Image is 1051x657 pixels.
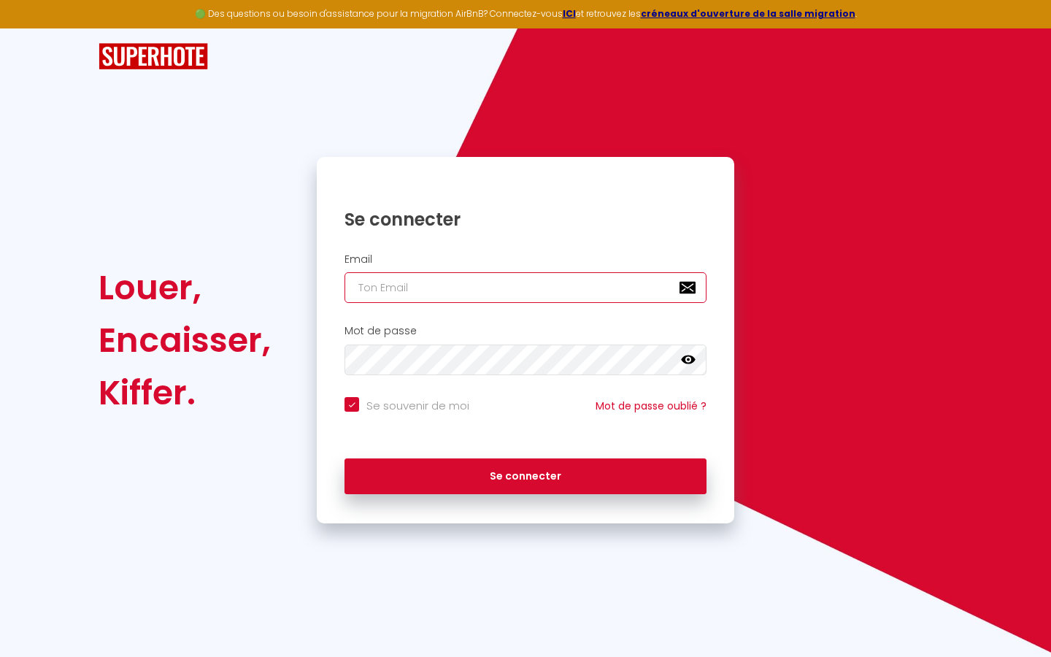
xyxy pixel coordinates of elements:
[99,261,271,314] div: Louer,
[344,458,707,495] button: Se connecter
[344,208,707,231] h1: Se connecter
[99,314,271,366] div: Encaisser,
[344,272,707,303] input: Ton Email
[99,43,208,70] img: SuperHote logo
[344,325,707,337] h2: Mot de passe
[641,7,855,20] a: créneaux d'ouverture de la salle migration
[99,366,271,419] div: Kiffer.
[344,253,707,266] h2: Email
[563,7,576,20] a: ICI
[12,6,55,50] button: Ouvrir le widget de chat LiveChat
[596,399,707,413] a: Mot de passe oublié ?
